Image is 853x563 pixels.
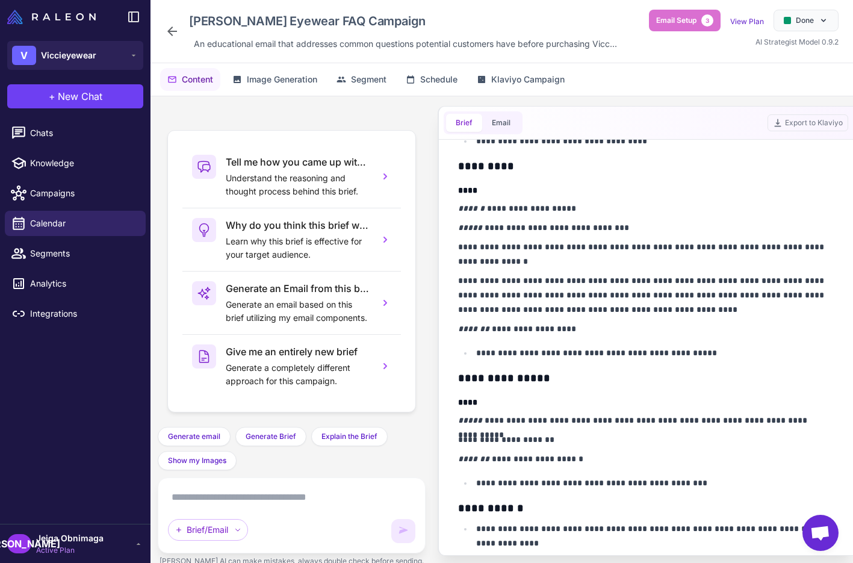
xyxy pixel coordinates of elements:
span: Explain the Brief [321,431,377,442]
button: Generate Brief [235,427,306,446]
a: Knowledge [5,151,146,176]
span: AI Strategist Model 0.9.2 [755,37,839,46]
button: Brief [446,114,482,132]
h3: Generate an Email from this brief [226,281,370,296]
span: 3 [701,14,713,26]
div: [PERSON_NAME] [7,534,31,553]
p: Generate an email based on this brief utilizing my email components. [226,298,370,325]
span: Done [796,15,814,26]
span: Segments [30,247,136,260]
span: Active Plan [36,545,104,556]
p: Learn why this brief is effective for your target audience. [226,235,370,261]
a: View Plan [730,17,764,26]
button: Segment [329,68,394,91]
a: Campaigns [5,181,146,206]
button: Email [482,114,520,132]
button: Show my Images [158,451,237,470]
a: Open chat [802,515,839,551]
span: Analytics [30,277,136,290]
span: Segment [351,73,386,86]
button: +New Chat [7,84,143,108]
button: Content [160,68,220,91]
div: Click to edit campaign name [184,10,622,33]
a: Chats [5,120,146,146]
a: Integrations [5,301,146,326]
span: Calendar [30,217,136,230]
span: Content [182,73,213,86]
h3: Tell me how you came up with this brief [226,155,370,169]
span: + [49,89,55,104]
button: Export to Klaviyo [768,114,848,131]
p: Understand the reasoning and thought process behind this brief. [226,172,370,198]
span: Knowledge [30,157,136,170]
span: Generate email [168,431,220,442]
span: Generate Brief [246,431,296,442]
p: Generate a completely different approach for this campaign. [226,361,370,388]
h3: Give me an entirely new brief [226,344,370,359]
span: Show my Images [168,455,226,466]
button: Explain the Brief [311,427,388,446]
span: Chats [30,126,136,140]
span: Viccieyewear [41,49,96,62]
a: Analytics [5,271,146,296]
img: Raleon Logo [7,10,96,24]
div: Brief/Email [168,519,248,541]
button: Email Setup3 [649,10,721,31]
span: Jeiga Obnimaga [36,532,104,545]
span: An educational email that addresses common questions potential customers have before purchasing V... [194,37,617,51]
button: Schedule [399,68,465,91]
span: Campaigns [30,187,136,200]
a: Calendar [5,211,146,236]
span: Klaviyo Campaign [491,73,565,86]
span: Schedule [420,73,458,86]
div: V [12,46,36,65]
div: Click to edit description [189,35,622,53]
a: Segments [5,241,146,266]
span: Integrations [30,307,136,320]
span: New Chat [58,89,102,104]
button: VViccieyewear [7,41,143,70]
button: Klaviyo Campaign [470,68,572,91]
span: Email Setup [656,15,696,26]
span: Image Generation [247,73,317,86]
h3: Why do you think this brief will work [226,218,370,232]
button: Image Generation [225,68,324,91]
button: Generate email [158,427,231,446]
